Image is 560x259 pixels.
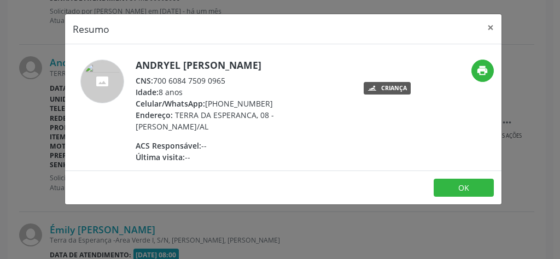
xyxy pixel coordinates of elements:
span: Endereço: [136,110,173,120]
span: Celular/WhatsApp: [136,98,205,109]
span: CNS: [136,75,153,86]
h5: Andryel [PERSON_NAME] [136,60,348,71]
span: Última visita: [136,152,185,162]
i: print [476,64,488,76]
button: OK [434,179,494,197]
div: -- [136,151,348,163]
div: 700 6084 7509 0965 [136,75,348,86]
span: ACS Responsável: [136,140,201,151]
span: TERRA DA ESPERANCA, 08 - [PERSON_NAME]/AL [136,110,274,132]
div: -- [136,140,348,151]
div: [PHONE_NUMBER] [136,98,348,109]
div: 8 anos [136,86,348,98]
img: accompaniment [80,60,124,103]
h5: Resumo [73,22,109,36]
div: Criança [381,85,407,91]
button: Close [480,14,501,41]
span: Idade: [136,87,159,97]
button: print [471,60,494,82]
